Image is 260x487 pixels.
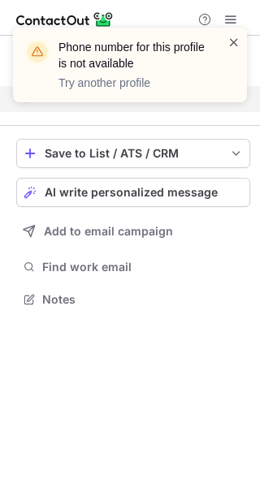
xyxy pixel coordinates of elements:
[16,288,250,311] button: Notes
[24,39,50,65] img: warning
[16,178,250,207] button: AI write personalized message
[58,75,208,91] p: Try another profile
[16,10,114,29] img: ContactOut v5.3.10
[45,186,218,199] span: AI write personalized message
[44,225,173,238] span: Add to email campaign
[42,260,244,274] span: Find work email
[45,147,222,160] div: Save to List / ATS / CRM
[16,217,250,246] button: Add to email campaign
[16,256,250,278] button: Find work email
[58,39,208,71] header: Phone number for this profile is not available
[42,292,244,307] span: Notes
[16,139,250,168] button: save-profile-one-click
